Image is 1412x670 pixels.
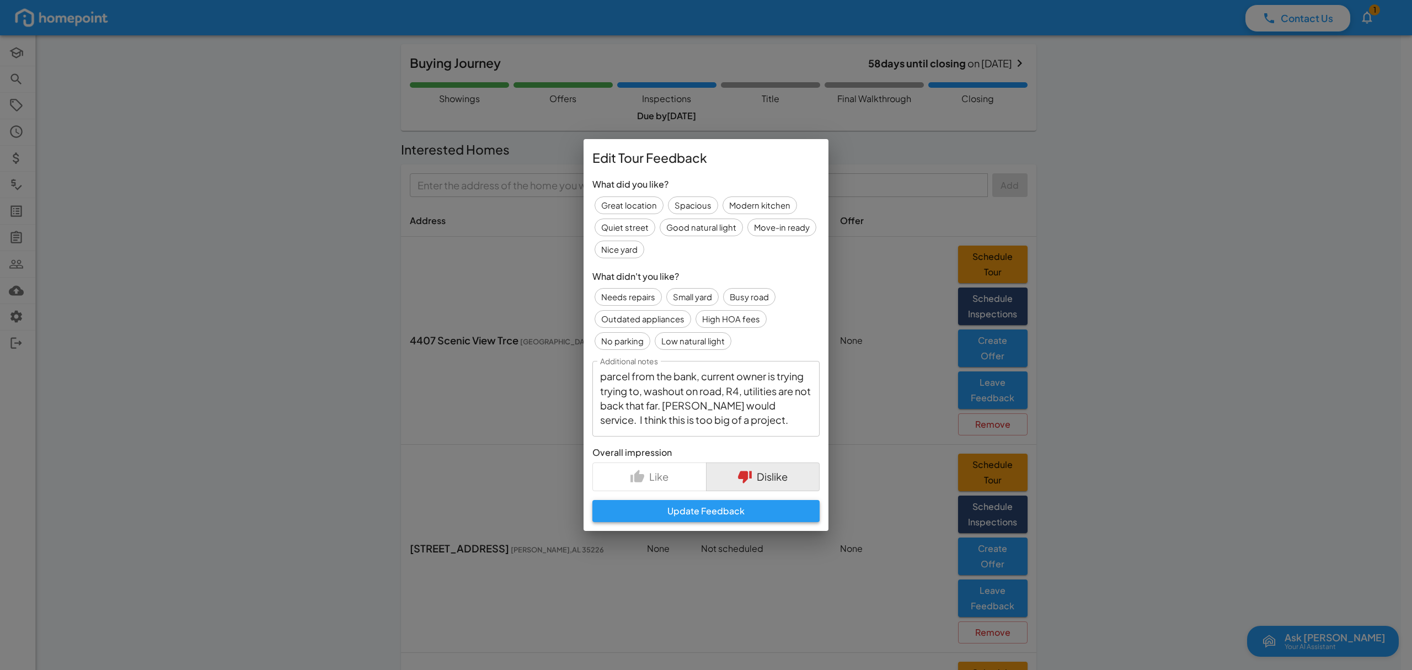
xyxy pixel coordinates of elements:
[696,313,766,325] span: High HOA fees
[592,462,707,491] button: like
[667,291,718,303] span: Small yard
[655,332,731,350] div: Low natural light
[592,445,820,459] h6: Overall impression
[748,221,816,233] span: Move-in ready
[600,356,657,367] label: Additional notes
[668,196,718,214] div: Spacious
[696,310,767,328] div: High HOA fees
[595,332,650,350] div: No parking
[757,469,788,484] p: Dislike
[592,462,820,491] div: overall like or dislike
[595,313,691,325] span: Outdated appliances
[706,462,820,491] button: dislike
[595,199,663,211] span: Great location
[747,219,816,236] div: Move-in ready
[724,291,775,303] span: Busy road
[595,221,655,233] span: Quiet street
[595,310,691,328] div: Outdated appliances
[723,288,775,306] div: Busy road
[660,221,742,233] span: Good natural light
[655,335,731,347] span: Low natural light
[595,243,644,256] span: Nice yard
[666,288,719,306] div: Small yard
[649,469,668,484] p: Like
[592,500,820,522] button: Update Feedback
[592,177,820,191] h6: What did you like?
[595,241,644,258] div: Nice yard
[668,199,718,211] span: Spacious
[723,199,796,211] span: Modern kitchen
[600,370,812,428] textarea: Call with Agent: R4 zoning, surrounding land is owned by one individual and then bought this parc...
[592,148,820,168] h6: Edit Tour Feedback
[592,269,820,283] h6: What didn't you like?
[660,219,743,236] div: Good natural light
[595,196,664,214] div: Great location
[595,288,662,306] div: Needs repairs
[723,196,797,214] div: Modern kitchen
[595,219,655,236] div: Quiet street
[595,335,650,347] span: No parking
[595,291,661,303] span: Needs repairs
